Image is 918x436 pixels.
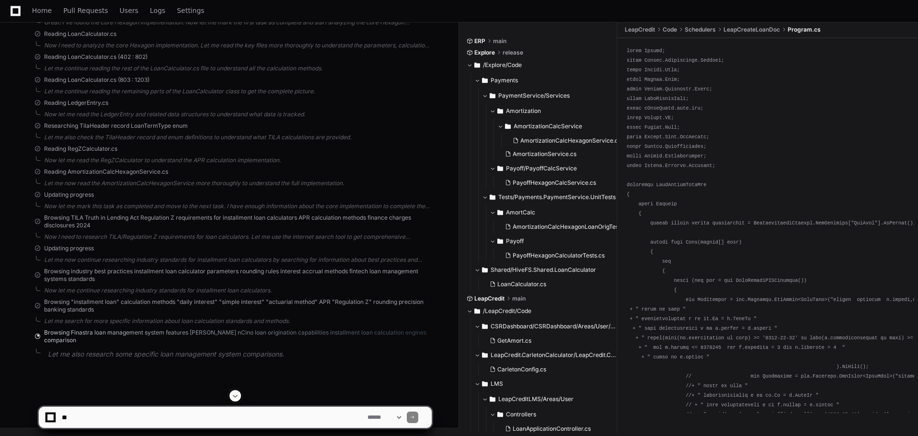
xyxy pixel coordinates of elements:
[486,278,612,291] button: LoanCalculator.cs
[497,280,546,288] span: LoanCalculator.cs
[497,235,503,247] svg: Directory
[490,191,495,203] svg: Directory
[491,266,596,274] span: Shared/HiveFS.Shared.LoanCalculator
[520,137,621,145] span: AmortizationCalcHexagonService.cs
[44,179,432,187] div: Let me now read the AmortizationCalcHexagonService more thoroughly to understand the full impleme...
[497,207,503,218] svg: Directory
[491,351,618,359] span: LeapCredit.CarletonCalculator/LeapCredit.CarletonCalculator
[44,65,432,72] div: Let me continue reading the rest of the LoanCalculator.cs file to understand all the calculation ...
[482,378,488,390] svg: Directory
[44,111,432,118] div: Now let me read the LedgerEntry and related data structures to understand what data is tracked.
[482,88,625,103] button: PaymentService/Services
[44,42,432,49] div: Now I need to analyze the core Hexagon implementation. Let me read the key files more thoroughly ...
[63,8,108,13] span: Pull Requests
[685,26,716,34] span: Schedulers
[474,319,618,334] button: CSRDashboard/CSRDashboard/Areas/User/Models
[474,376,618,391] button: LMS
[723,26,780,34] span: LeapCreateLoanDoc
[498,92,570,100] span: PaymentService/Services
[497,163,503,174] svg: Directory
[513,252,605,259] span: PayoffHexagonCalculatorTests.cs
[44,168,168,176] span: Reading AmortizationCalcHexagonService.cs
[44,53,148,61] span: Reading LoanCalculator.cs (402 : 802)
[506,107,541,115] span: Amortization
[474,262,618,278] button: Shared/HiveFS.Shared.LoanCalculator
[467,57,610,73] button: /Explore/Code
[44,134,432,141] div: Let me also check the TilaHeader record and enum definitions to understand what TILA calculations...
[491,323,618,330] span: CSRDashboard/CSRDashboard/Areas/User/Models
[44,157,432,164] div: Now let me read the RegZCalculator to understand the APR calculation implementation.
[474,49,495,56] span: Explore
[177,8,204,13] span: Settings
[483,307,531,315] span: /LeapCredit/Code
[44,122,188,130] span: Researching TilaHeader record LoanTermType enum
[44,268,432,283] span: Browsing industry best practices installment loan calculator parameters rounding rules interest a...
[501,220,631,234] button: AmortizationCalcHexagonLoanOrigTests.cs
[44,287,432,294] div: Now let me continue researching industry standards for installment loan calculators.
[474,295,505,302] span: LeapCredit
[32,8,52,13] span: Home
[44,99,108,107] span: Reading LedgerEntry.cs
[474,305,480,317] svg: Directory
[490,103,627,119] button: Amortization
[483,61,522,69] span: /Explore/Code
[482,264,488,276] svg: Directory
[497,366,546,373] span: CarletonConfig.cs
[482,190,625,205] button: Tests/Payments.PaymentService.UnitTests
[44,145,117,153] span: Reading RegZCalculator.cs
[482,349,488,361] svg: Directory
[44,245,94,252] span: Updating progress
[44,76,149,84] span: Reading LoanCalculator.cs (803 : 1203)
[482,75,488,86] svg: Directory
[788,26,821,34] span: Program.cs
[44,88,432,95] div: Let me continue reading the remaining parts of the LoanCalculator class to get the complete picture.
[490,90,495,101] svg: Directory
[625,26,655,34] span: LeapCredit
[491,380,503,388] span: LMS
[486,334,612,347] button: GetAmort.cs
[509,134,621,147] button: AmortizationCalcHexagonService.cs
[44,233,432,241] div: Now I need to research TILA/Regulation Z requirements for loan calculators. Let me use the intern...
[482,321,488,332] svg: Directory
[501,147,621,161] button: AmortizationService.cs
[513,150,576,158] span: AmortizationService.cs
[490,234,633,249] button: Payoff
[513,223,631,231] span: AmortizationCalcHexagonLoanOrigTests.cs
[506,165,577,172] span: Payoff/PayoffCalcService
[497,337,531,345] span: GetAmort.cs
[497,119,627,134] button: AmortizationCalcService
[491,77,518,84] span: Payments
[44,30,116,38] span: Reading LoanCalculator.cs
[497,105,503,117] svg: Directory
[44,317,432,325] div: Let me search for more specific information about loan calculation standards and methods.
[498,193,616,201] span: Tests/Payments.PaymentService.UnitTests
[490,161,627,176] button: Payoff/PayoffCalcService
[514,123,582,130] span: AmortizationCalcService
[513,179,596,187] span: PayoffHexagonCalcService.cs
[474,59,480,71] svg: Directory
[486,363,612,376] button: CarletonConfig.cs
[512,295,526,302] span: main
[44,202,432,210] div: Now let me mark this task as completed and move to the next task. I have enough information about...
[44,191,94,199] span: Updating progress
[44,298,432,313] span: Browsing "installment loan" calculation methods "daily interest" "simple interest" "actuarial met...
[474,73,618,88] button: Payments
[120,8,138,13] span: Users
[501,249,627,262] button: PayoffHexagonCalculatorTests.cs
[44,256,432,264] div: Let me now continue researching industry standards for installment loan calculators by searching ...
[663,26,677,34] span: Code
[467,303,610,319] button: /LeapCredit/Code
[44,214,432,229] span: Browsing TILA Truth in Lending Act Regulation Z requirements for installment loan calculators APR...
[490,205,633,220] button: AmortCalc
[44,329,432,344] span: Browsing Finastra loan management system features [PERSON_NAME] nCino loan origination capabiliti...
[506,237,524,245] span: Payoff
[48,349,432,360] p: Let me also research some specific loan management system comparisons.
[505,121,511,132] svg: Directory
[501,176,621,190] button: PayoffHexagonCalcService.cs
[506,209,535,216] span: AmortCalc
[503,49,523,56] span: release
[474,37,485,45] span: ERP
[493,37,506,45] span: main
[150,8,165,13] span: Logs
[474,347,618,363] button: LeapCredit.CarletonCalculator/LeapCredit.CarletonCalculator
